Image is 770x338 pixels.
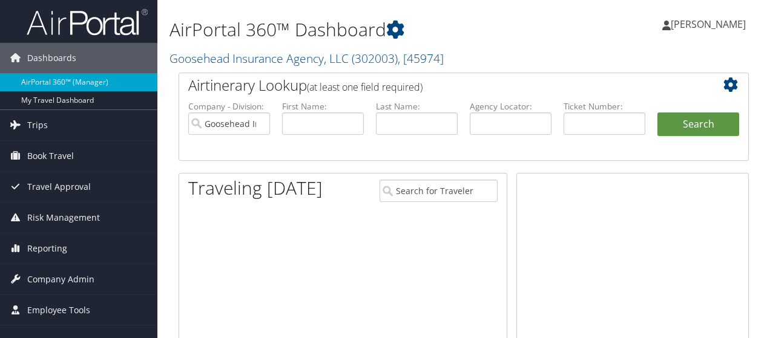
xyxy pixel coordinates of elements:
span: Dashboards [27,43,76,73]
h1: AirPortal 360™ Dashboard [169,17,562,42]
img: airportal-logo.png [27,8,148,36]
span: , [ 45974 ] [398,50,444,67]
span: Travel Approval [27,172,91,202]
span: ( 302003 ) [352,50,398,67]
span: Employee Tools [27,295,90,325]
label: Agency Locator: [470,100,551,112]
a: [PERSON_NAME] [662,6,758,42]
span: [PERSON_NAME] [671,18,746,31]
a: Goosehead Insurance Agency, LLC [169,50,444,67]
h1: Traveling [DATE] [188,175,323,201]
span: Company Admin [27,264,94,294]
h2: Airtinerary Lookup [188,75,692,96]
input: Search for Traveler [380,180,498,202]
label: Company - Division: [188,100,270,112]
span: (at least one field required) [307,80,423,94]
label: First Name: [282,100,364,112]
button: Search [657,112,739,137]
span: Trips [27,110,48,140]
span: Book Travel [27,141,74,171]
span: Reporting [27,233,67,264]
label: Ticket Number: [564,100,645,112]
span: Risk Management [27,203,100,233]
label: Last Name: [376,100,458,112]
